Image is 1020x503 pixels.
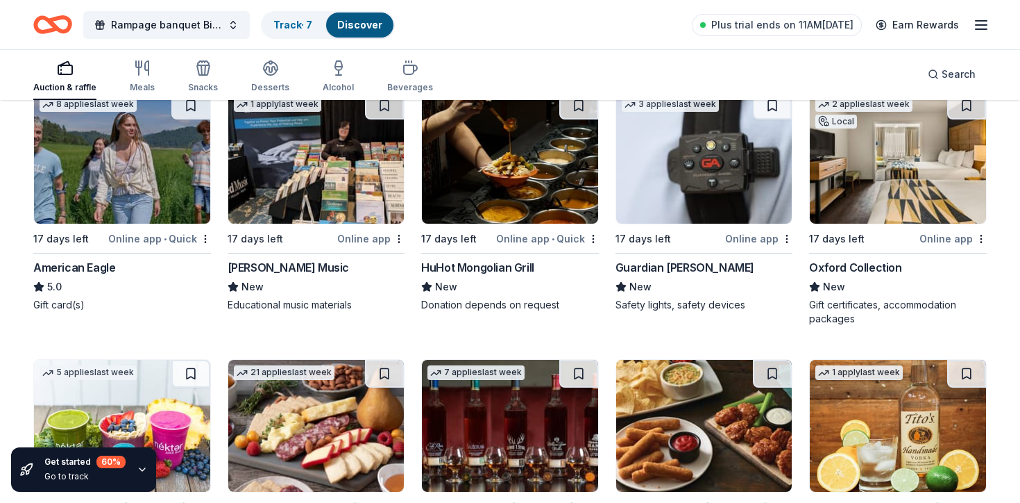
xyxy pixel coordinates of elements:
[241,279,264,295] span: New
[234,365,334,380] div: 21 applies last week
[44,471,126,482] div: Go to track
[83,11,250,39] button: Rampage banquet Bingo
[421,259,534,276] div: HuHot Mongolian Grill
[337,230,405,247] div: Online app
[422,92,598,224] img: Image for HuHot Mongolian Grill
[96,456,126,468] div: 60 %
[629,279,652,295] span: New
[809,298,987,326] div: Gift certificates, accommodation packages
[942,66,976,83] span: Search
[427,365,525,380] div: 7 applies last week
[387,82,433,93] div: Beverages
[496,230,599,247] div: Online app Quick
[387,54,433,100] button: Beverages
[615,259,754,276] div: Guardian [PERSON_NAME]
[692,14,862,36] a: Plus trial ends on 11AM[DATE]
[815,365,903,380] div: 1 apply last week
[815,97,912,112] div: 2 applies last week
[616,360,792,492] img: Image for Apple American Group
[421,298,599,312] div: Donation depends on request
[422,360,598,492] img: Image for Buffalo Trace Distillery
[228,91,405,312] a: Image for Alfred Music1 applylast week17 days leftOnline app[PERSON_NAME] MusicNewEducational mus...
[33,8,72,41] a: Home
[323,54,354,100] button: Alcohol
[251,82,289,93] div: Desserts
[228,360,405,492] img: Image for Gourmet Gift Baskets
[810,92,986,224] img: Image for Oxford Collection
[435,279,457,295] span: New
[47,279,62,295] span: 5.0
[44,456,126,468] div: Get started
[234,97,321,112] div: 1 apply last week
[809,259,901,276] div: Oxford Collection
[919,230,987,247] div: Online app
[228,92,405,224] img: Image for Alfred Music
[33,259,115,276] div: American Eagle
[615,298,793,312] div: Safety lights, safety devices
[40,97,137,112] div: 8 applies last week
[164,233,167,245] span: •
[33,298,211,312] div: Gift card(s)
[616,92,792,224] img: Image for Guardian Angel Device
[228,298,405,312] div: Educational music materials
[810,360,986,492] img: Image for Tito's Handmade Vodka
[108,230,211,247] div: Online app Quick
[823,279,845,295] span: New
[33,54,96,100] button: Auction & raffle
[251,54,289,100] button: Desserts
[40,365,137,380] div: 5 applies last week
[867,13,967,38] a: Earn Rewards
[33,91,211,312] a: Image for American Eagle8 applieslast week17 days leftOnline app•QuickAmerican Eagle5.0Gift card(s)
[809,91,987,326] a: Image for Oxford Collection2 applieslast weekLocal17 days leftOnline appOxford CollectionNewGift ...
[33,82,96,93] div: Auction & raffle
[552,233,554,245] span: •
[273,19,312,31] a: Track· 7
[725,230,792,247] div: Online app
[615,231,671,247] div: 17 days left
[337,19,382,31] a: Discover
[615,91,793,312] a: Image for Guardian Angel Device3 applieslast week17 days leftOnline appGuardian [PERSON_NAME]NewS...
[421,231,477,247] div: 17 days left
[323,82,354,93] div: Alcohol
[34,360,210,492] img: Image for Nekter Juice Bar
[622,97,719,112] div: 3 applies last week
[188,54,218,100] button: Snacks
[188,82,218,93] div: Snacks
[228,259,349,276] div: [PERSON_NAME] Music
[809,231,865,247] div: 17 days left
[130,54,155,100] button: Meals
[917,60,987,88] button: Search
[421,91,599,312] a: Image for HuHot Mongolian Grill17 days leftOnline app•QuickHuHot Mongolian GrillNewDonation depen...
[111,17,222,33] span: Rampage banquet Bingo
[34,92,210,224] img: Image for American Eagle
[711,17,853,33] span: Plus trial ends on 11AM[DATE]
[33,231,89,247] div: 17 days left
[815,115,857,129] div: Local
[130,82,155,93] div: Meals
[228,231,283,247] div: 17 days left
[261,11,395,39] button: Track· 7Discover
